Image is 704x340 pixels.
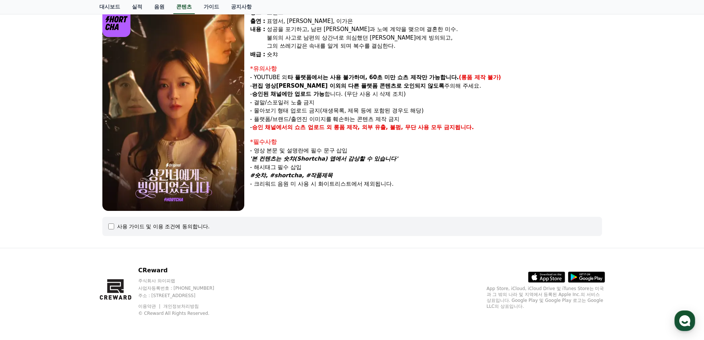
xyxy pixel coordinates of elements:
img: logo [102,9,131,37]
div: 내용 : [250,25,265,50]
strong: 승인된 채널에만 업로드 가능 [252,91,324,97]
p: © CReward All Rights Reserved. [138,310,228,316]
p: - 주의해 주세요. [250,82,602,90]
strong: 편집 영상[PERSON_NAME] 이외의 [252,83,346,89]
p: - [250,123,602,132]
strong: 다른 플랫폼 콘텐츠로 오인되지 않도록 [348,83,445,89]
div: *유의사항 [250,64,602,73]
a: 홈 [2,235,49,253]
em: '본 컨텐츠는 숏챠(Shortcha) 앱에서 감상할 수 있습니다' [250,155,398,162]
span: 대화 [68,246,76,252]
div: 불의의 사고로 남편의 상간녀로 의심했던 [PERSON_NAME]에게 빙의되고, [267,34,602,42]
p: - 합니다. (무단 사용 시 삭제 조치) [250,90,602,98]
strong: 롱폼 제작, 외부 유출, 불펌, 무단 사용 모두 금지됩니다. [334,124,474,131]
p: - 플랫폼/브랜드/출연진 이미지를 훼손하는 콘텐츠 제작 금지 [250,115,602,124]
div: 사용 가이드 및 이용 조건에 동의합니다. [117,223,210,230]
span: 설정 [114,246,123,252]
div: 성공을 포기하고, 남편 [PERSON_NAME]과 노예 계약을 맺으며 결혼한 미수. [267,25,602,34]
a: 대화 [49,235,95,253]
p: 주소 : [STREET_ADDRESS] [138,293,228,299]
p: - YOUTUBE 외 [250,73,602,82]
p: - 크리워드 음원 미 사용 시 화이트리스트에서 제외됩니다. [250,180,602,188]
img: video [102,9,244,211]
div: 표영서, [PERSON_NAME], 이가은 [267,17,602,26]
p: App Store, iCloud, iCloud Drive 및 iTunes Store는 미국과 그 밖의 나라 및 지역에서 등록된 Apple Inc.의 서비스 상표입니다. Goo... [487,286,605,309]
p: - 몰아보기 형태 업로드 금지(재생목록, 제목 등에 포함된 경우도 해당) [250,107,602,115]
div: 출연 : [250,17,265,26]
div: 그의 쓰레기같은 속내를 알게 되며 복수를 결심한다. [267,42,602,50]
em: #숏챠, #shortcha, #작품제목 [250,172,333,179]
div: 숏챠 [267,50,602,59]
strong: 승인 채널에서의 쇼츠 업로드 외 [252,124,332,131]
p: - 결말/스포일러 노출 금지 [250,98,602,107]
p: - 영상 본문 및 설명란에 필수 문구 삽입 [250,147,602,155]
p: 사업자등록번호 : [PHONE_NUMBER] [138,285,228,291]
span: 홈 [23,246,28,252]
strong: (롱폼 제작 불가) [459,74,501,81]
a: 이용약관 [138,304,161,309]
div: *필수사항 [250,138,602,147]
a: 설정 [95,235,142,253]
a: 개인정보처리방침 [163,304,199,309]
p: - 해시태그 필수 삽입 [250,163,602,172]
p: 주식회사 와이피랩 [138,278,228,284]
strong: 타 플랫폼에서는 사용 불가하며, 60초 미만 쇼츠 제작만 가능합니다. [288,74,459,81]
p: CReward [138,266,228,275]
div: 배급 : [250,50,265,59]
